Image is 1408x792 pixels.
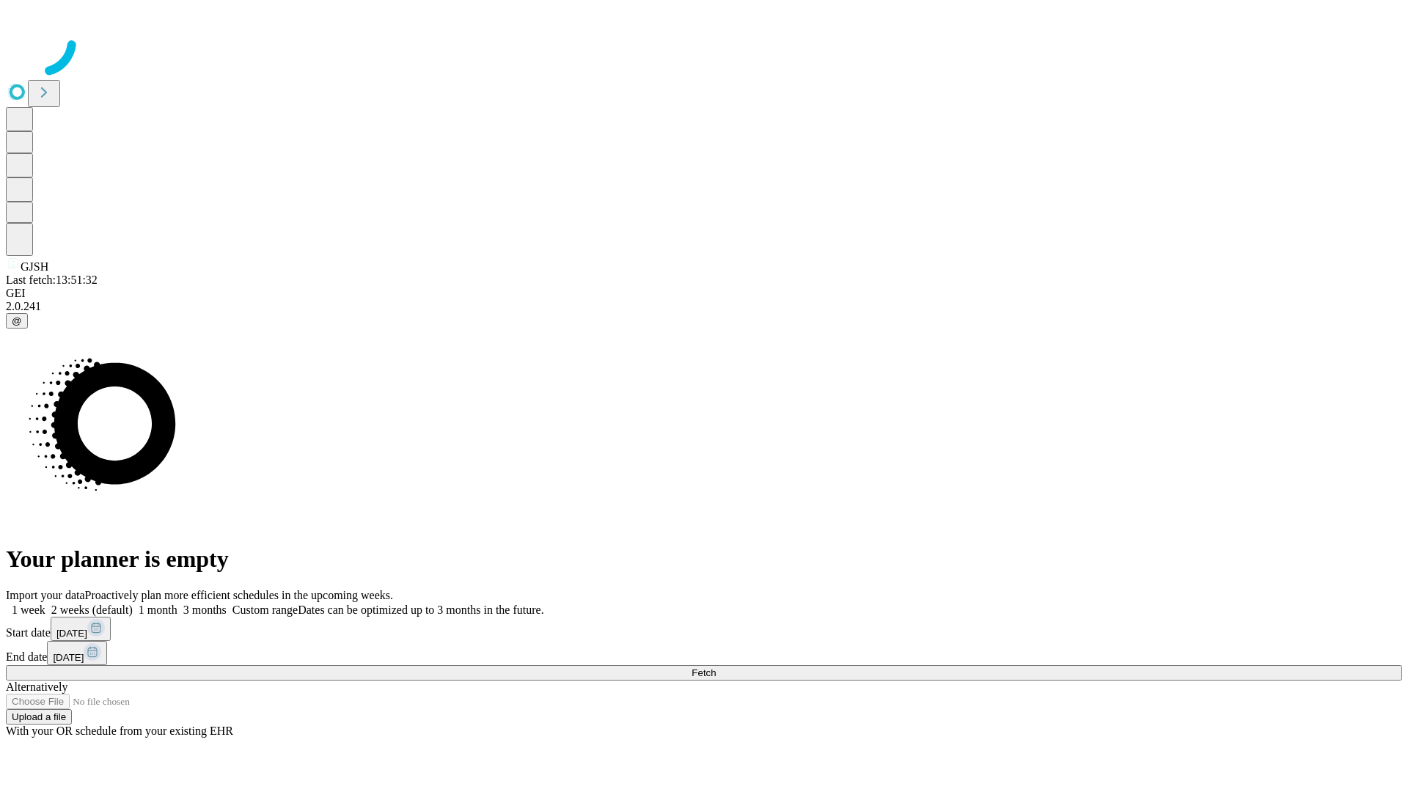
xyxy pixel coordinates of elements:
[6,546,1402,573] h1: Your planner is empty
[53,652,84,663] span: [DATE]
[6,300,1402,313] div: 2.0.241
[51,617,111,641] button: [DATE]
[6,617,1402,641] div: Start date
[51,604,133,616] span: 2 weeks (default)
[6,274,98,286] span: Last fetch: 13:51:32
[298,604,543,616] span: Dates can be optimized up to 3 months in the future.
[6,641,1402,665] div: End date
[6,681,67,693] span: Alternatively
[232,604,298,616] span: Custom range
[6,287,1402,300] div: GEI
[139,604,177,616] span: 1 month
[6,589,85,601] span: Import your data
[56,628,87,639] span: [DATE]
[692,667,716,678] span: Fetch
[6,709,72,725] button: Upload a file
[12,604,45,616] span: 1 week
[6,725,233,737] span: With your OR schedule from your existing EHR
[12,315,22,326] span: @
[183,604,227,616] span: 3 months
[6,313,28,329] button: @
[47,641,107,665] button: [DATE]
[85,589,393,601] span: Proactively plan more efficient schedules in the upcoming weeks.
[21,260,48,273] span: GJSH
[6,665,1402,681] button: Fetch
